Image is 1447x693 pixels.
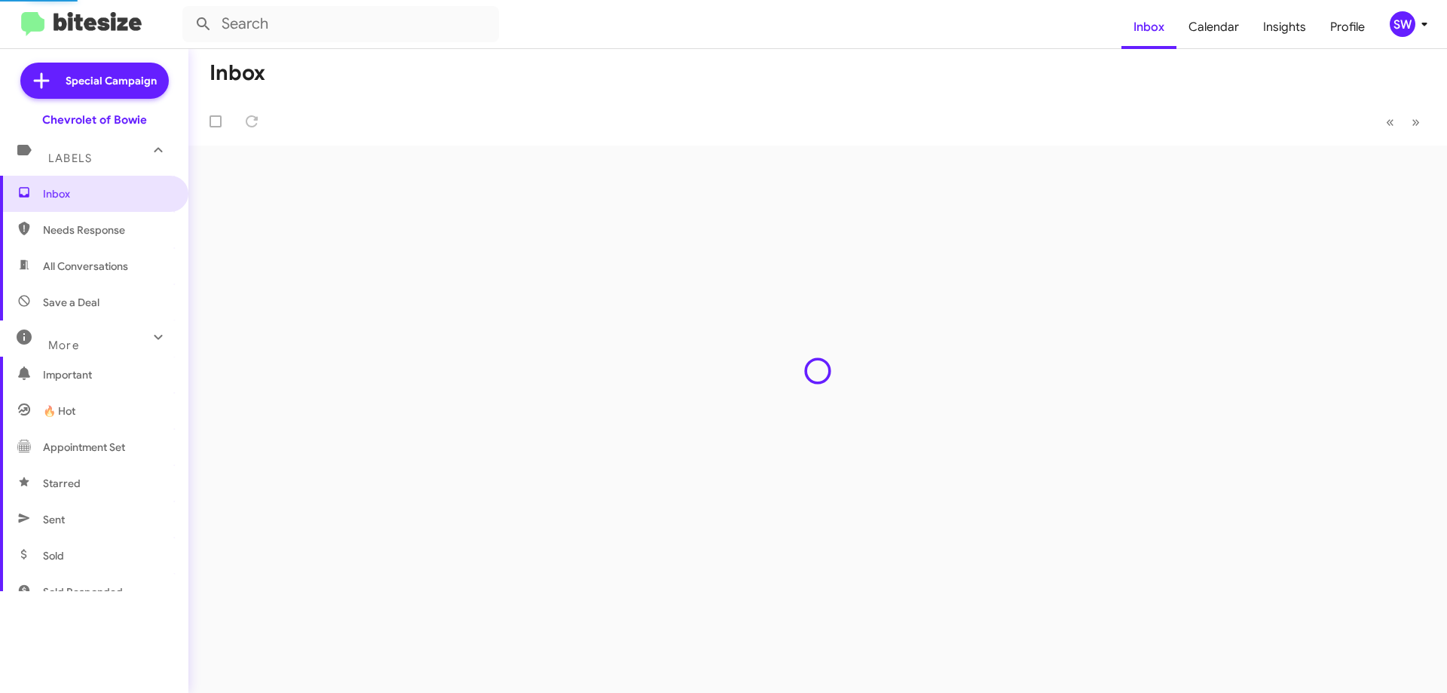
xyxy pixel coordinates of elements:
[43,512,65,527] span: Sent
[1377,11,1430,37] button: SW
[66,73,157,88] span: Special Campaign
[43,186,171,201] span: Inbox
[43,584,123,599] span: Sold Responded
[1378,106,1429,137] nav: Page navigation example
[1121,5,1176,49] a: Inbox
[210,61,265,85] h1: Inbox
[1176,5,1251,49] a: Calendar
[43,476,81,491] span: Starred
[1377,106,1403,137] button: Previous
[1403,106,1429,137] button: Next
[43,403,75,419] span: 🔥 Hot
[43,440,125,455] span: Appointment Set
[1251,5,1318,49] a: Insights
[43,259,128,274] span: All Conversations
[1390,11,1415,37] div: SW
[48,339,79,352] span: More
[42,112,147,127] div: Chevrolet of Bowie
[182,6,499,42] input: Search
[43,548,64,563] span: Sold
[43,367,171,382] span: Important
[1412,112,1420,131] span: »
[43,222,171,238] span: Needs Response
[20,63,169,99] a: Special Campaign
[1386,112,1394,131] span: «
[1318,5,1377,49] a: Profile
[48,152,92,165] span: Labels
[43,295,99,310] span: Save a Deal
